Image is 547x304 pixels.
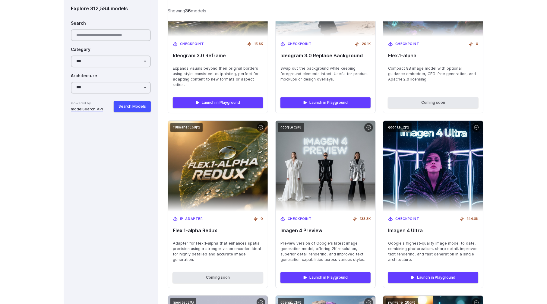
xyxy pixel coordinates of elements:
[173,272,263,283] button: Coming soon
[261,216,263,222] span: 0
[388,66,478,82] span: Compact 8B image model with optional guidance embedder, CFG-free generation, and Apache 2.0 licen...
[185,8,191,13] strong: 36
[395,216,419,222] span: Checkpoint
[280,53,371,59] span: Ideogram 3.0 Replace Background
[71,46,90,53] label: Category
[362,41,371,47] span: 20.1K
[173,53,263,59] span: Ideogram 3.0 Reframe
[388,97,478,108] button: Coming soon
[254,41,263,47] span: 15.8K
[280,97,371,108] a: Launch in Playground
[388,241,478,262] span: Google's highest-quality image model to date, combining photorealism, sharp detail, improved text...
[173,97,263,108] a: Launch in Playground
[280,66,371,82] span: Swap out the background while keeping foreground elements intact. Useful for product mockups or d...
[476,41,478,47] span: 0
[71,30,151,41] input: Search
[71,5,151,13] div: Explore 312,594 models
[168,7,206,14] div: Showing models
[280,241,371,262] span: Preview version of Google's latest image generation model, offering 2K resolution, superior detai...
[276,121,375,211] img: Imagen 4 Preview
[173,228,263,233] span: Flex.1‑alpha Redux
[71,106,103,112] a: modelSearch API
[71,82,151,93] select: Architecture
[388,228,478,233] span: Imagen 4 Ultra
[278,123,304,132] code: google:2@1
[170,123,203,132] code: runware:160@2
[388,272,478,283] a: Launch in Playground
[173,66,263,87] span: Expands visuals beyond their original borders using style-consistent outpainting, perfect for ada...
[280,228,371,233] span: Imagen 4 Preview
[388,53,478,59] span: Flex.1‑alpha
[288,216,312,222] span: Checkpoint
[173,241,263,262] span: Adapter for Flex.1‑alpha that enhances spatial precision using a stronger vision encoder. Ideal f...
[180,216,203,222] span: IP-Adapter
[288,41,312,47] span: Checkpoint
[180,41,204,47] span: Checkpoint
[71,55,151,67] select: Category
[383,121,483,211] img: Imagen 4 Ultra
[395,41,419,47] span: Checkpoint
[386,123,412,132] code: google:2@2
[280,272,371,283] a: Launch in Playground
[71,21,86,27] label: Search
[467,216,478,222] span: 144.8K
[114,101,151,112] button: Search Models
[360,216,371,222] span: 133.3K
[71,73,97,79] label: Architecture
[168,121,268,211] img: Flex.1‑alpha Redux
[71,101,103,106] span: Powered by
